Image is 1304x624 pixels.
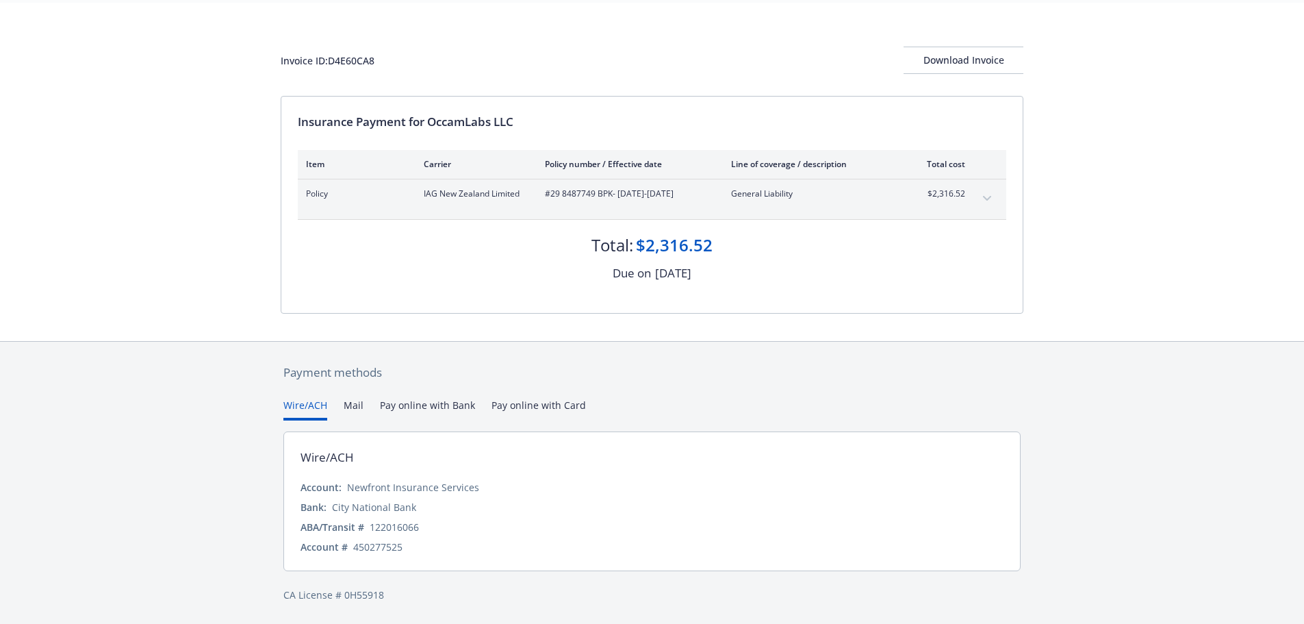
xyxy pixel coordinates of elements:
span: #29 8487749 BPK - [DATE]-[DATE] [545,188,709,200]
div: ABA/Transit # [301,520,364,534]
div: Payment methods [283,364,1021,382]
div: Item [306,158,402,170]
span: General Liability [731,188,892,200]
div: [DATE] [655,264,691,282]
span: $2,316.52 [914,188,965,200]
div: Carrier [424,158,523,170]
div: PolicyIAG New Zealand Limited#29 8487749 BPK- [DATE]-[DATE]General Liability$2,316.52expand content [298,179,1006,219]
div: Wire/ACH [301,449,354,466]
div: 122016066 [370,520,419,534]
div: Newfront Insurance Services [347,480,479,495]
span: Policy [306,188,402,200]
div: $2,316.52 [636,234,713,257]
button: Pay online with Card [491,398,586,421]
div: Total: [591,234,633,257]
span: IAG New Zealand Limited [424,188,523,200]
div: Due on [613,264,651,282]
button: Download Invoice [904,47,1023,74]
div: Account # [301,540,348,554]
button: Wire/ACH [283,398,327,421]
div: Insurance Payment for OccamLabs LLC [298,113,1006,131]
div: City National Bank [332,500,416,514]
div: Line of coverage / description [731,158,892,170]
div: CA License # 0H55918 [283,588,1021,602]
div: Total cost [914,158,965,170]
div: 450277525 [353,540,402,554]
button: Pay online with Bank [380,398,475,421]
div: Account: [301,480,342,495]
button: Mail [344,398,363,421]
div: Invoice ID: D4E60CA8 [281,53,374,68]
button: expand content [976,188,998,210]
div: Policy number / Effective date [545,158,709,170]
div: Download Invoice [904,47,1023,73]
div: Bank: [301,500,327,514]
